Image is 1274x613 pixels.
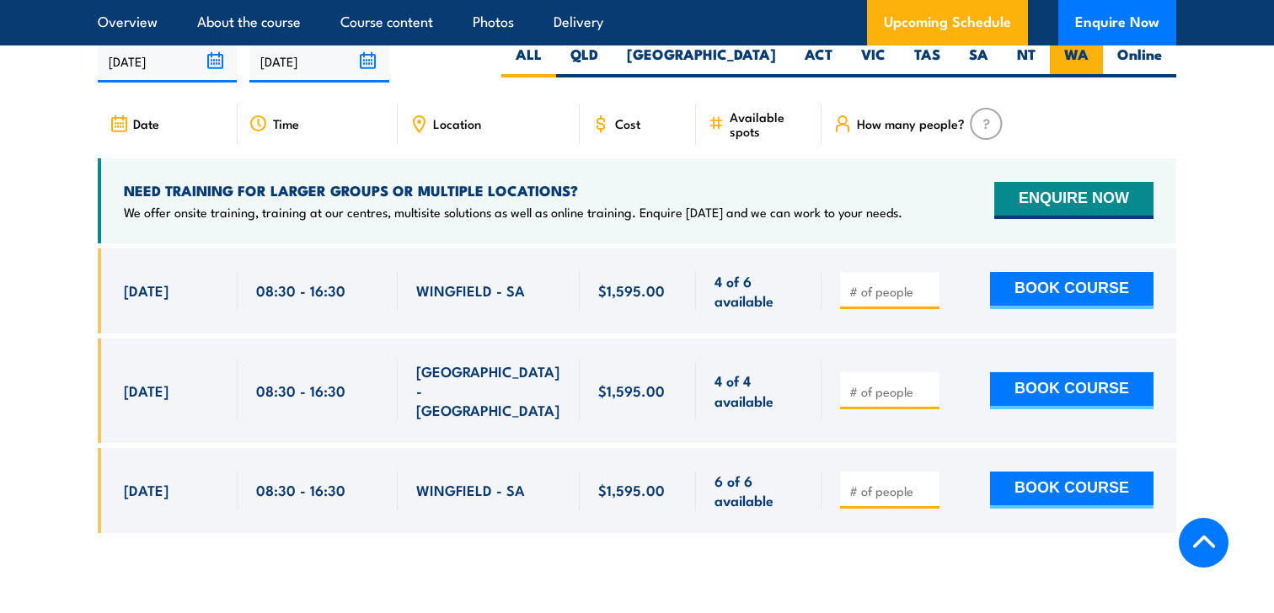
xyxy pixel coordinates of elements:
[124,204,902,221] p: We offer onsite training, training at our centres, multisite solutions as well as online training...
[433,116,481,131] span: Location
[955,45,1003,77] label: SA
[416,361,561,420] span: [GEOGRAPHIC_DATA] - [GEOGRAPHIC_DATA]
[556,45,613,77] label: QLD
[613,45,790,77] label: [GEOGRAPHIC_DATA]
[416,480,525,499] span: WINGFIELD - SA
[847,45,900,77] label: VIC
[730,109,810,138] span: Available spots
[598,280,665,300] span: $1,595.00
[598,381,665,400] span: $1,595.00
[849,283,934,300] input: # of people
[990,272,1154,309] button: BOOK COURSE
[256,480,345,499] span: 08:30 - 16:30
[994,182,1154,219] button: ENQUIRE NOW
[598,480,665,499] span: $1,595.00
[124,280,169,300] span: [DATE]
[256,381,345,400] span: 08:30 - 16:30
[715,271,803,311] span: 4 of 6 available
[273,116,299,131] span: Time
[790,45,847,77] label: ACT
[124,181,902,200] h4: NEED TRAINING FOR LARGER GROUPS OR MULTIPLE LOCATIONS?
[1103,45,1176,77] label: Online
[857,116,965,131] span: How many people?
[98,40,237,83] input: From date
[849,383,934,400] input: # of people
[249,40,388,83] input: To date
[416,280,525,300] span: WINGFIELD - SA
[133,116,159,131] span: Date
[849,482,934,499] input: # of people
[990,372,1154,409] button: BOOK COURSE
[501,45,556,77] label: ALL
[124,381,169,400] span: [DATE]
[256,280,345,300] span: 08:30 - 16:30
[615,116,640,131] span: Cost
[990,472,1154,509] button: BOOK COURSE
[715,370,803,410] span: 4 of 4 available
[1050,45,1103,77] label: WA
[900,45,955,77] label: TAS
[124,480,169,499] span: [DATE]
[1003,45,1050,77] label: NT
[715,471,803,510] span: 6 of 6 available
